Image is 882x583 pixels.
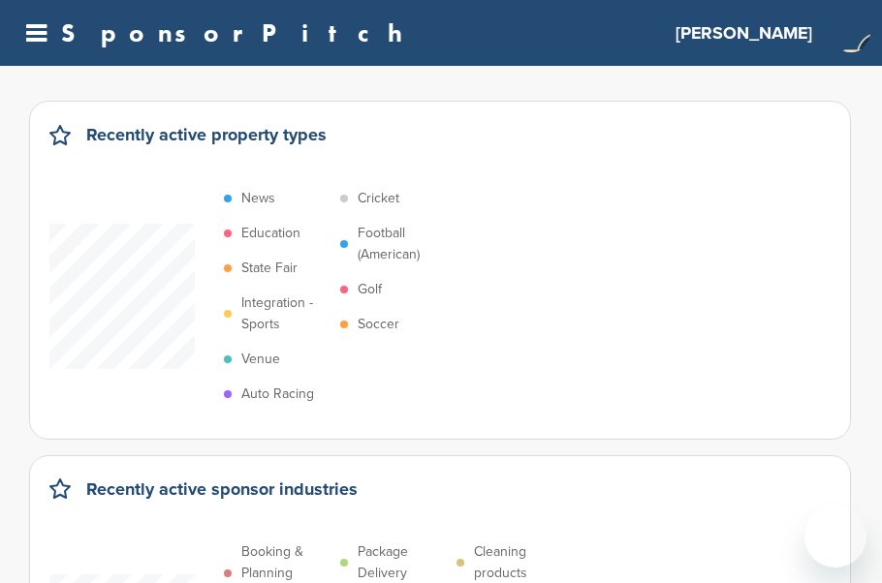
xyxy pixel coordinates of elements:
p: Auto Racing [241,384,314,405]
a: L daggercon logo2025 2 (2) [832,14,870,52]
p: Soccer [358,314,399,335]
p: Football (American) [358,223,447,265]
a: [PERSON_NAME] [676,12,812,54]
p: Golf [358,279,382,300]
h3: [PERSON_NAME] [676,19,812,46]
p: Cricket [358,188,399,209]
a: SponsorPitch [61,20,415,46]
p: News [241,188,275,209]
p: Venue [241,349,280,370]
h2: Recently active property types [86,121,327,148]
h2: Recently active sponsor industries [86,476,358,503]
p: Integration - Sports [241,292,331,335]
p: State Fair [241,258,298,279]
iframe: Button to launch messaging window [804,506,866,568]
p: Education [241,223,300,244]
